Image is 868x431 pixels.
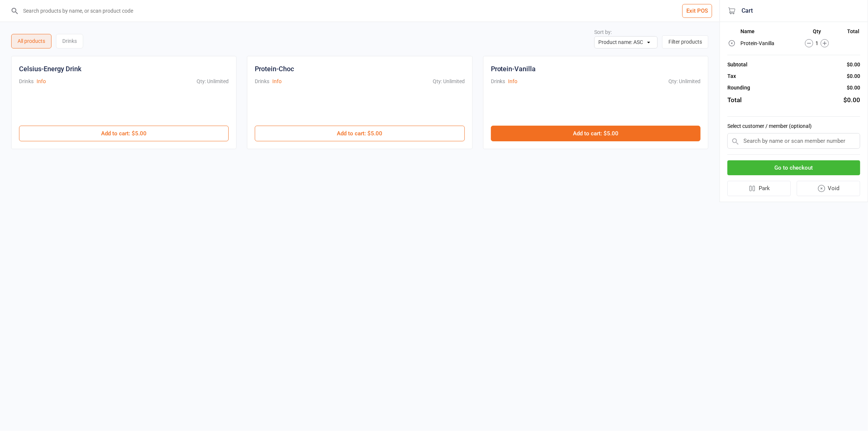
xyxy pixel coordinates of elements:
[847,61,860,69] div: $0.00
[727,72,736,80] div: Tax
[11,34,51,48] div: All products
[847,84,860,92] div: $0.00
[197,78,229,85] div: Qty: Unlimited
[843,95,860,105] div: $0.00
[255,64,294,74] div: Protein-Choc
[840,28,859,37] th: Total
[727,84,750,92] div: Rounding
[255,126,464,141] button: Add to cart: $5.00
[433,78,465,85] div: Qty: Unlimited
[797,181,861,196] button: Void
[668,78,701,85] div: Qty: Unlimited
[508,78,518,85] button: Info
[255,78,269,85] div: Drinks
[56,34,83,48] div: Drinks
[272,78,282,85] button: Info
[727,133,860,149] input: Search by name or scan member number
[727,95,742,105] div: Total
[682,4,712,18] button: Exit POS
[740,38,794,48] td: Protein-Vanilla
[847,72,860,80] div: $0.00
[795,28,840,37] th: Qty
[727,160,860,176] button: Go to checkout
[795,39,840,47] div: 1
[37,78,46,85] button: Info
[662,35,708,48] button: Filter products
[491,78,505,85] div: Drinks
[19,126,229,141] button: Add to cart: $5.00
[727,61,748,69] div: Subtotal
[740,28,794,37] th: Name
[491,126,701,141] button: Add to cart: $5.00
[491,64,536,74] div: Protein-Vanilla
[727,181,791,196] button: Park
[594,29,612,35] label: Sort by:
[19,64,81,74] div: Celsius-Energy Drink
[727,122,860,130] label: Select customer / member (optional)
[19,78,34,85] div: Drinks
